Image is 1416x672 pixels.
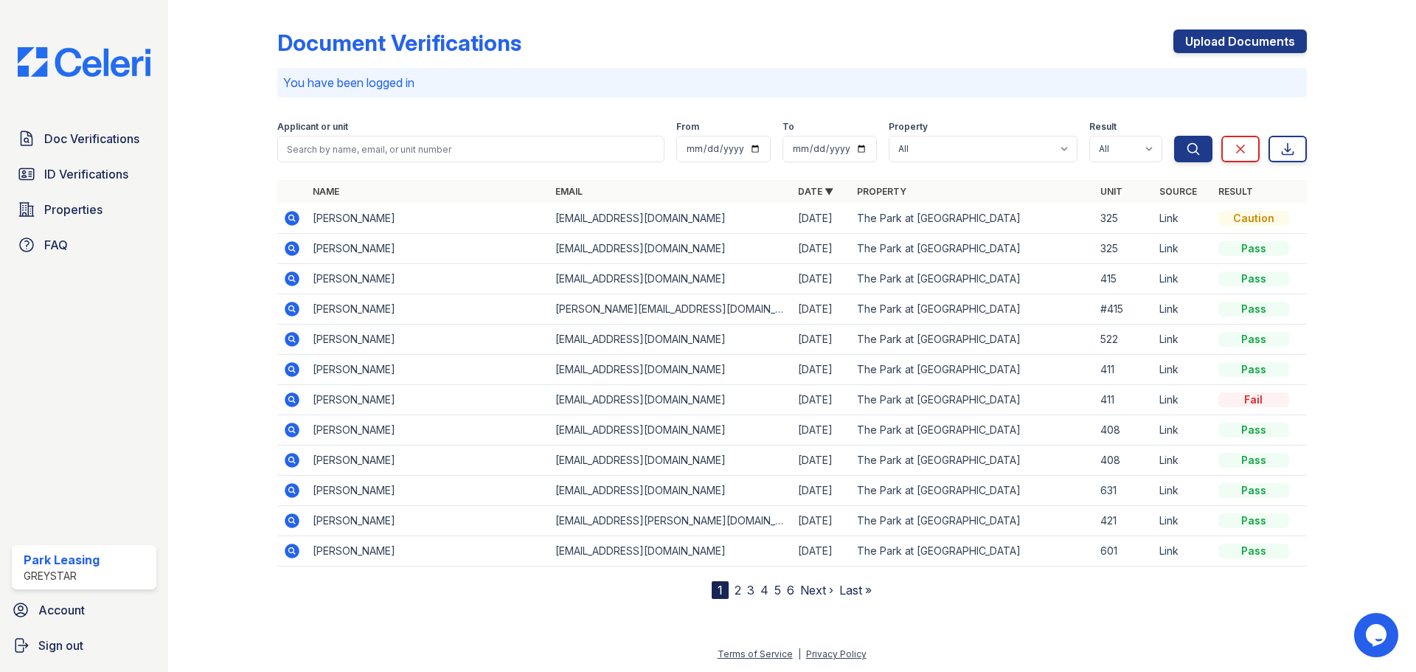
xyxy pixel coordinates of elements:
td: [PERSON_NAME] [307,536,549,567]
td: 325 [1094,234,1153,264]
td: The Park at [GEOGRAPHIC_DATA] [851,355,1094,385]
td: Link [1153,415,1212,446]
span: Sign out [38,637,83,654]
div: Pass [1218,453,1289,468]
a: Upload Documents [1173,30,1307,53]
a: Doc Verifications [12,124,156,153]
td: Link [1153,446,1212,476]
td: Link [1153,536,1212,567]
td: The Park at [GEOGRAPHIC_DATA] [851,385,1094,415]
td: [PERSON_NAME] [307,415,549,446]
p: You have been logged in [283,74,1301,91]
a: Source [1159,186,1197,197]
td: The Park at [GEOGRAPHIC_DATA] [851,536,1094,567]
td: 522 [1094,325,1153,355]
div: Pass [1218,241,1289,256]
a: Account [6,595,162,625]
div: Caution [1218,211,1289,226]
td: 411 [1094,355,1153,385]
div: Pass [1218,302,1289,316]
span: ID Verifications [44,165,128,183]
div: Greystar [24,569,100,583]
a: 2 [735,583,741,597]
a: FAQ [12,230,156,260]
td: [DATE] [792,385,851,415]
td: Link [1153,506,1212,536]
td: [PERSON_NAME] [307,385,549,415]
td: 421 [1094,506,1153,536]
td: 411 [1094,385,1153,415]
div: Pass [1218,271,1289,286]
td: Link [1153,204,1212,234]
td: [EMAIL_ADDRESS][PERSON_NAME][DOMAIN_NAME] [549,506,792,536]
td: [PERSON_NAME][EMAIL_ADDRESS][DOMAIN_NAME] [549,294,792,325]
td: The Park at [GEOGRAPHIC_DATA] [851,204,1094,234]
a: 3 [747,583,754,597]
a: Email [555,186,583,197]
td: [EMAIL_ADDRESS][DOMAIN_NAME] [549,476,792,506]
td: The Park at [GEOGRAPHIC_DATA] [851,415,1094,446]
td: [EMAIL_ADDRESS][DOMAIN_NAME] [549,446,792,476]
td: The Park at [GEOGRAPHIC_DATA] [851,476,1094,506]
div: 1 [712,581,729,599]
input: Search by name, email, or unit number [277,136,664,162]
td: [DATE] [792,506,851,536]
label: Property [889,121,928,133]
a: Properties [12,195,156,224]
div: Pass [1218,483,1289,498]
div: Park Leasing [24,551,100,569]
label: Applicant or unit [277,121,348,133]
td: 415 [1094,264,1153,294]
td: [DATE] [792,536,851,567]
td: [PERSON_NAME] [307,446,549,476]
td: The Park at [GEOGRAPHIC_DATA] [851,325,1094,355]
a: 4 [760,583,768,597]
td: [DATE] [792,264,851,294]
div: Fail [1218,392,1289,407]
iframe: chat widget [1354,613,1401,657]
td: [PERSON_NAME] [307,355,549,385]
td: Link [1153,476,1212,506]
a: Last » [839,583,872,597]
td: Link [1153,234,1212,264]
a: Unit [1100,186,1122,197]
td: [PERSON_NAME] [307,506,549,536]
a: Next › [800,583,833,597]
a: 5 [774,583,781,597]
td: [EMAIL_ADDRESS][DOMAIN_NAME] [549,204,792,234]
a: Privacy Policy [806,648,867,659]
td: [DATE] [792,415,851,446]
td: The Park at [GEOGRAPHIC_DATA] [851,294,1094,325]
a: ID Verifications [12,159,156,189]
td: [PERSON_NAME] [307,325,549,355]
td: [EMAIL_ADDRESS][DOMAIN_NAME] [549,385,792,415]
td: 631 [1094,476,1153,506]
td: Link [1153,385,1212,415]
td: [PERSON_NAME] [307,264,549,294]
td: [EMAIL_ADDRESS][DOMAIN_NAME] [549,234,792,264]
label: Result [1089,121,1117,133]
td: [EMAIL_ADDRESS][DOMAIN_NAME] [549,536,792,567]
a: Property [857,186,906,197]
div: Pass [1218,513,1289,528]
a: Result [1218,186,1253,197]
div: Pass [1218,544,1289,558]
td: [EMAIL_ADDRESS][DOMAIN_NAME] [549,415,792,446]
a: 6 [787,583,794,597]
span: FAQ [44,236,68,254]
td: [DATE] [792,234,851,264]
td: 325 [1094,204,1153,234]
td: [DATE] [792,355,851,385]
td: The Park at [GEOGRAPHIC_DATA] [851,446,1094,476]
span: Doc Verifications [44,130,139,148]
td: 408 [1094,446,1153,476]
div: Document Verifications [277,30,521,56]
td: [DATE] [792,446,851,476]
td: [DATE] [792,294,851,325]
div: | [798,648,801,659]
td: Link [1153,325,1212,355]
td: [PERSON_NAME] [307,294,549,325]
td: The Park at [GEOGRAPHIC_DATA] [851,506,1094,536]
span: Account [38,601,85,619]
a: Date ▼ [798,186,833,197]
